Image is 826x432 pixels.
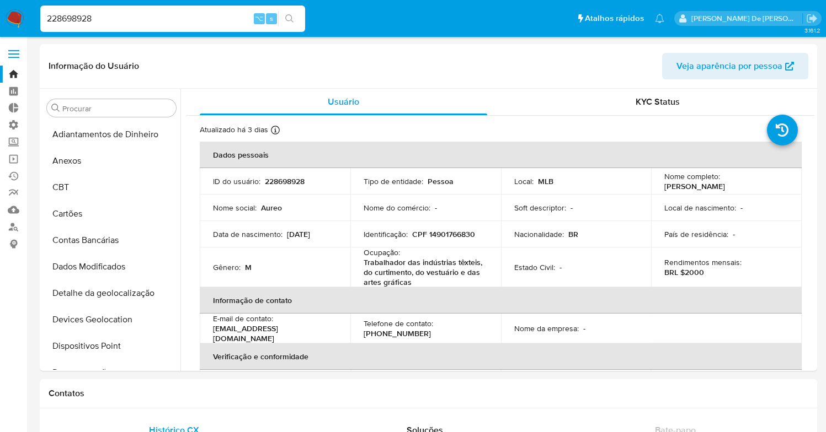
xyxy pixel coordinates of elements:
p: Identificação : [364,229,408,239]
p: Pessoa [428,176,454,186]
p: E-mail de contato : [213,314,273,323]
p: Nome da empresa : [514,323,579,333]
p: MLB [538,176,553,186]
p: [DATE] [287,229,310,239]
p: [PHONE_NUMBER] [364,328,431,338]
p: 228698928 [265,176,305,186]
button: Anexos [42,148,180,174]
p: - [583,323,585,333]
button: Devices Geolocation [42,306,180,333]
span: Atalhos rápidos [585,13,644,24]
p: caroline.gonzalez@mercadopago.com.br [691,13,803,24]
button: Procurar [51,104,60,112]
button: search-icon [278,11,301,26]
button: Veja aparência por pessoa [662,53,808,79]
th: Dados pessoais [200,142,802,168]
p: ID do usuário : [213,176,260,186]
p: BR [568,229,578,239]
button: Dados Modificados [42,253,180,280]
p: BRL $2000 [664,267,704,277]
h1: Informação do Usuário [49,61,139,72]
h1: Contatos [49,388,808,399]
p: Nome social : [213,203,257,213]
p: Telefone de contato : [364,318,433,328]
p: Local de nascimento : [664,203,736,213]
a: Sair [806,13,818,24]
p: Local : [514,176,534,186]
button: Documentação [42,359,180,386]
span: ⌥ [255,13,263,24]
p: Aureo [261,203,282,213]
a: Notificações [655,14,664,23]
button: CBT [42,174,180,201]
p: Ocupação : [364,247,400,257]
p: [EMAIL_ADDRESS][DOMAIN_NAME] [213,323,333,343]
p: Data de nascimento : [213,229,283,239]
p: - [740,203,743,213]
p: Gênero : [213,262,241,272]
button: Cartões [42,201,180,227]
span: Usuário [328,95,359,108]
input: Procurar [62,104,172,114]
p: - [571,203,573,213]
button: Adiantamentos de Dinheiro [42,121,180,148]
p: - [435,203,437,213]
input: Pesquise usuários ou casos... [40,12,305,26]
span: Veja aparência por pessoa [676,53,782,79]
button: Dispositivos Point [42,333,180,359]
p: Tipo de entidade : [364,176,423,186]
button: Contas Bancárias [42,227,180,253]
p: Atualizado há 3 dias [200,125,268,135]
p: M [245,262,252,272]
p: Nome completo : [664,171,720,181]
p: Nome do comércio : [364,203,430,213]
p: - [733,229,735,239]
th: Informação de contato [200,287,802,314]
p: Rendimentos mensais : [664,257,742,267]
button: Detalhe da geolocalização [42,280,180,306]
p: Nacionalidade : [514,229,564,239]
p: CPF 14901766830 [412,229,475,239]
p: Estado Civil : [514,262,555,272]
p: País de residência : [664,229,728,239]
p: [PERSON_NAME] [664,181,725,191]
th: Verificação e conformidade [200,343,802,370]
p: Soft descriptor : [514,203,566,213]
span: s [270,13,273,24]
span: KYC Status [636,95,680,108]
p: - [559,262,562,272]
p: Trabalhador das indústrias têxteis, do curtimento, do vestuário e das artes gráficas [364,257,483,287]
